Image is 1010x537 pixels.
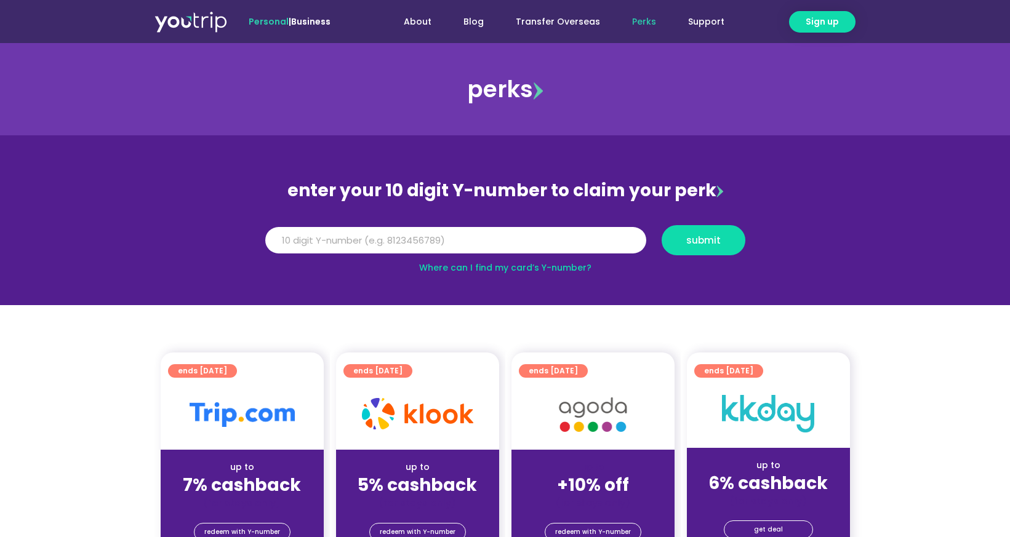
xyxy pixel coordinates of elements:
a: Where can I find my card’s Y-number? [419,261,591,274]
span: ends [DATE] [529,364,578,378]
button: submit [662,225,745,255]
span: Sign up [806,15,839,28]
div: up to [170,461,314,474]
a: Sign up [789,11,856,33]
a: Support [672,10,740,33]
div: (for stays only) [170,496,314,509]
span: up to [582,461,604,473]
a: Transfer Overseas [500,10,616,33]
nav: Menu [364,10,740,33]
div: (for stays only) [521,496,665,509]
span: | [249,15,331,28]
a: About [388,10,447,33]
strong: 7% cashback [183,473,301,497]
div: (for stays only) [697,495,840,507]
div: up to [346,461,489,474]
div: up to [697,459,840,472]
span: ends [DATE] [353,364,403,378]
input: 10 digit Y-number (e.g. 8123456789) [265,227,646,254]
form: Y Number [265,225,745,265]
a: Perks [616,10,672,33]
span: ends [DATE] [704,364,753,378]
a: ends [DATE] [168,364,237,378]
strong: 6% cashback [708,471,828,495]
span: Personal [249,15,289,28]
div: (for stays only) [346,496,489,509]
a: ends [DATE] [694,364,763,378]
a: ends [DATE] [343,364,412,378]
a: Blog [447,10,500,33]
a: ends [DATE] [519,364,588,378]
span: ends [DATE] [178,364,227,378]
strong: +10% off [557,473,629,497]
span: submit [686,236,721,245]
a: Business [291,15,331,28]
div: enter your 10 digit Y-number to claim your perk [259,175,751,207]
strong: 5% cashback [358,473,477,497]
